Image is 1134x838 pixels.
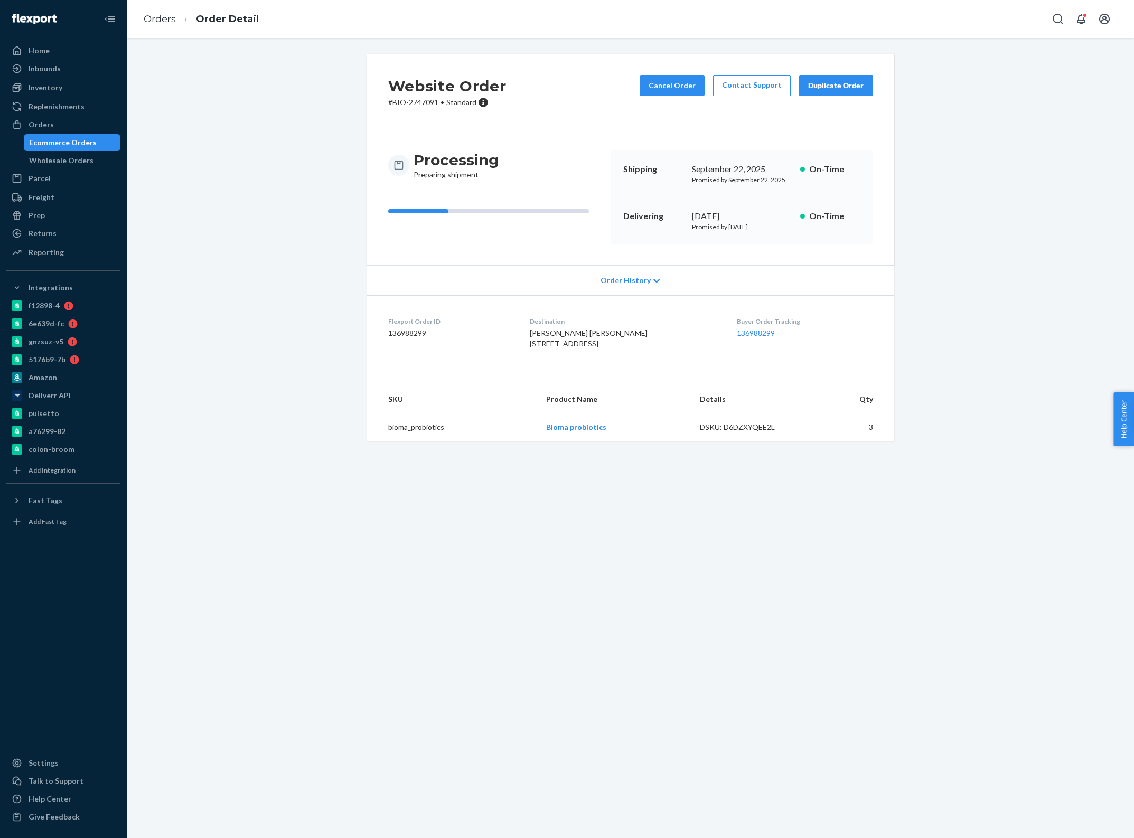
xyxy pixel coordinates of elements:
[691,385,808,413] th: Details
[6,79,120,96] a: Inventory
[737,328,775,337] a: 136988299
[29,390,71,401] div: Deliverr API
[1047,8,1069,30] button: Open Search Box
[530,317,720,326] dt: Destination
[388,75,507,97] h2: Website Order
[135,4,267,35] ol: breadcrumbs
[29,119,54,130] div: Orders
[29,137,97,148] div: Ecommerce Orders
[6,60,120,77] a: Inbounds
[29,192,54,203] div: Freight
[6,808,120,825] button: Give Feedback
[713,75,791,96] a: Contact Support
[29,336,63,347] div: gnzsuz-v5
[808,80,864,91] div: Duplicate Order
[6,462,120,479] a: Add Integration
[29,354,65,365] div: 5176b9-7b
[29,372,57,383] div: Amazon
[6,225,120,242] a: Returns
[640,75,705,96] button: Cancel Order
[692,163,792,175] div: September 22, 2025
[6,207,120,224] a: Prep
[601,275,651,286] span: Order History
[29,300,60,311] div: f12898-4
[6,279,120,296] button: Integrations
[29,776,83,786] div: Talk to Support
[29,63,61,74] div: Inbounds
[6,170,120,187] a: Parcel
[414,150,499,180] div: Preparing shipment
[144,13,176,25] a: Orders
[29,45,50,56] div: Home
[29,228,57,239] div: Returns
[99,8,120,30] button: Close Navigation
[6,42,120,59] a: Home
[12,14,57,24] img: Flexport logo
[446,98,476,107] span: Standard
[29,101,85,112] div: Replenishments
[692,222,792,231] p: Promised by [DATE]
[24,152,121,169] a: Wholesale Orders
[6,189,120,206] a: Freight
[388,97,507,108] p: # BIO-2747091
[538,385,691,413] th: Product Name
[6,387,120,404] a: Deliverr API
[692,175,792,184] p: Promised by September 22, 2025
[6,333,120,350] a: gnzsuz-v5
[29,466,76,475] div: Add Integration
[29,318,64,329] div: 6e639d-fc
[1113,392,1134,446] button: Help Center
[441,98,444,107] span: •
[29,155,93,166] div: Wholesale Orders
[388,317,513,326] dt: Flexport Order ID
[6,513,120,530] a: Add Fast Tag
[29,173,51,184] div: Parcel
[29,758,59,768] div: Settings
[29,495,62,506] div: Fast Tags
[530,328,648,348] span: [PERSON_NAME] [PERSON_NAME] [STREET_ADDRESS]
[367,413,538,441] td: bioma_probiotics
[196,13,259,25] a: Order Detail
[6,244,120,261] a: Reporting
[29,82,62,93] div: Inventory
[388,328,513,338] dd: 136988299
[367,385,538,413] th: SKU
[6,423,120,440] a: a76299-82
[799,75,873,96] button: Duplicate Order
[6,351,120,368] a: 5176b9-7b
[1094,8,1115,30] button: Open account menu
[1071,8,1092,30] button: Open notifications
[808,413,894,441] td: 3
[24,134,121,151] a: Ecommerce Orders
[29,283,73,293] div: Integrations
[546,422,606,431] a: Bioma probiotics
[6,116,120,133] a: Orders
[29,408,59,419] div: pulsetto
[29,794,71,804] div: Help Center
[6,790,120,807] a: Help Center
[6,405,120,422] a: pulsetto
[29,517,67,526] div: Add Fast Tag
[6,315,120,332] a: 6e639d-fc
[700,422,799,432] div: DSKU: D6DZXYQEE2L
[809,210,860,222] p: On-Time
[6,755,120,771] a: Settings
[692,210,792,222] div: [DATE]
[6,297,120,314] a: f12898-4
[29,426,65,437] div: a76299-82
[623,163,683,175] p: Shipping
[6,98,120,115] a: Replenishments
[623,210,683,222] p: Delivering
[29,812,80,822] div: Give Feedback
[6,773,120,789] a: Talk to Support
[29,444,74,455] div: colon-broom
[414,150,499,170] h3: Processing
[6,492,120,509] button: Fast Tags
[29,210,45,221] div: Prep
[737,317,873,326] dt: Buyer Order Tracking
[809,163,860,175] p: On-Time
[808,385,894,413] th: Qty
[6,441,120,458] a: colon-broom
[6,369,120,386] a: Amazon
